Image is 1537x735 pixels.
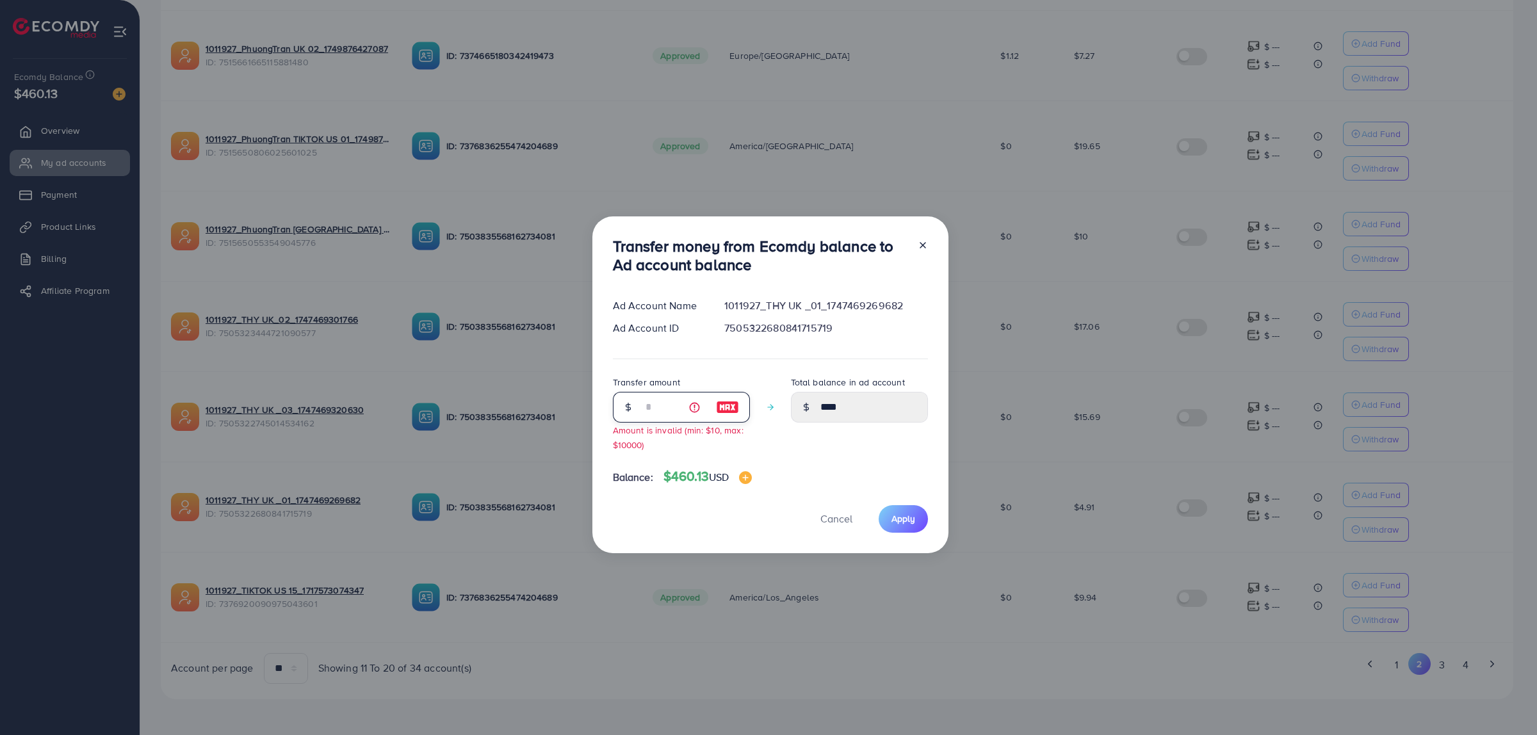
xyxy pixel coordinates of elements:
[613,470,653,485] span: Balance:
[603,321,715,335] div: Ad Account ID
[891,512,915,525] span: Apply
[739,471,752,484] img: image
[663,469,752,485] h4: $460.13
[879,505,928,533] button: Apply
[714,298,938,313] div: 1011927_THY UK _01_1747469269682
[820,512,852,526] span: Cancel
[716,400,739,415] img: image
[1483,677,1527,725] iframe: Chat
[613,424,744,451] small: Amount is invalid (min: $10, max: $10000)
[791,376,905,389] label: Total balance in ad account
[613,376,680,389] label: Transfer amount
[804,505,868,533] button: Cancel
[603,298,715,313] div: Ad Account Name
[709,470,729,484] span: USD
[613,237,907,274] h3: Transfer money from Ecomdy balance to Ad account balance
[714,321,938,335] div: 7505322680841715719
